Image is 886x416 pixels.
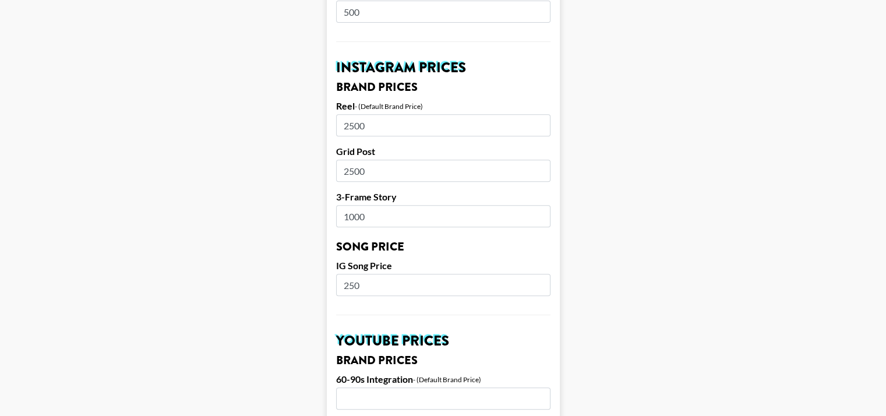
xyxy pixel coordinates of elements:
[336,334,550,348] h2: YouTube Prices
[336,191,550,203] label: 3-Frame Story
[336,61,550,75] h2: Instagram Prices
[336,241,550,253] h3: Song Price
[336,355,550,366] h3: Brand Prices
[355,102,423,111] div: - (Default Brand Price)
[413,375,481,384] div: - (Default Brand Price)
[336,373,413,385] label: 60-90s Integration
[336,260,550,272] label: IG Song Price
[336,146,550,157] label: Grid Post
[336,82,550,93] h3: Brand Prices
[336,100,355,112] label: Reel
